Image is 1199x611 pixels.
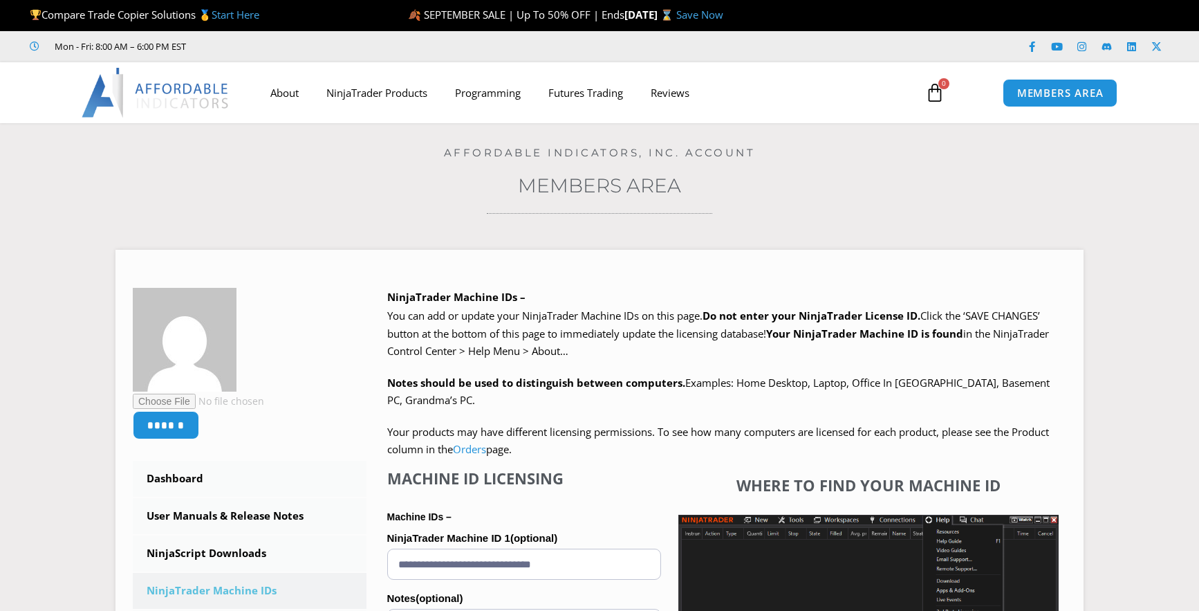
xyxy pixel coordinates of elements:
[535,77,637,109] a: Futures Trading
[387,425,1049,457] span: Your products may have different licensing permissions. To see how many computers are licensed fo...
[387,376,1050,408] span: Examples: Home Desktop, Laptop, Office In [GEOGRAPHIC_DATA], Basement PC, Grandma’s PC.
[387,290,526,304] b: NinjaTrader Machine IDs –
[416,592,463,604] span: (optional)
[387,528,661,549] label: NinjaTrader Machine ID 1
[51,38,186,55] span: Mon - Fri: 8:00 AM – 6:00 PM EST
[212,8,259,21] a: Start Here
[133,461,366,497] a: Dashboard
[257,77,909,109] nav: Menu
[30,8,259,21] span: Compare Trade Copier Solutions 🥇
[133,288,236,392] img: a51a53e9e2798f4ff5e9ae80a73b601d047a244580fb7d786b718ed7fd363a4a
[1017,88,1104,98] span: MEMBERS AREA
[678,476,1059,494] h4: Where to find your Machine ID
[133,498,366,534] a: User Manuals & Release Notes
[387,309,703,322] span: You can add or update your NinjaTrader Machine IDs on this page.
[82,68,230,118] img: LogoAI | Affordable Indicators – NinjaTrader
[637,77,703,109] a: Reviews
[904,73,965,113] a: 0
[387,511,452,522] strong: Machine IDs –
[510,532,557,544] span: (optional)
[387,469,661,487] h4: Machine ID Licensing
[676,8,723,21] a: Save Now
[441,77,535,109] a: Programming
[1003,79,1118,107] a: MEMBERS AREA
[453,442,486,456] a: Orders
[30,10,41,20] img: 🏆
[313,77,441,109] a: NinjaTrader Products
[387,376,685,390] strong: Notes should be used to distinguish between computers.
[205,39,413,53] iframe: Customer reviews powered by Trustpilot
[257,77,313,109] a: About
[133,536,366,572] a: NinjaScript Downloads
[624,8,676,21] strong: [DATE] ⌛
[408,8,624,21] span: 🍂 SEPTEMBER SALE | Up To 50% OFF | Ends
[387,309,1049,358] span: Click the ‘SAVE CHANGES’ button at the bottom of this page to immediately update the licensing da...
[703,309,920,322] b: Do not enter your NinjaTrader License ID.
[938,78,949,89] span: 0
[133,573,366,609] a: NinjaTrader Machine IDs
[766,327,963,340] strong: Your NinjaTrader Machine ID is found
[444,146,756,159] a: Affordable Indicators, Inc. Account
[387,588,661,609] label: Notes
[518,174,681,197] a: Members Area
